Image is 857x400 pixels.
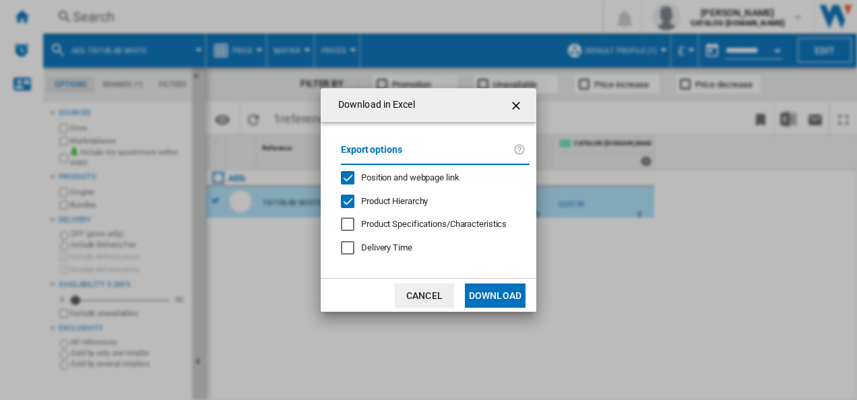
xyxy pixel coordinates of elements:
button: Download [465,284,526,308]
span: Product Hierarchy [361,196,428,206]
div: Only applies to Category View [361,218,507,230]
md-checkbox: Position and webpage link [341,172,519,185]
h4: Download in Excel [331,98,415,112]
label: Export options [341,142,513,167]
ng-md-icon: getI18NText('BUTTONS.CLOSE_DIALOG') [509,98,526,114]
span: Delivery Time [361,242,412,253]
span: Product Specifications/Characteristics [361,219,507,229]
button: getI18NText('BUTTONS.CLOSE_DIALOG') [504,92,531,119]
span: Position and webpage link [361,172,459,182]
md-checkbox: Product Hierarchy [341,195,519,207]
button: Cancel [395,284,454,308]
md-checkbox: Delivery Time [341,242,530,255]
